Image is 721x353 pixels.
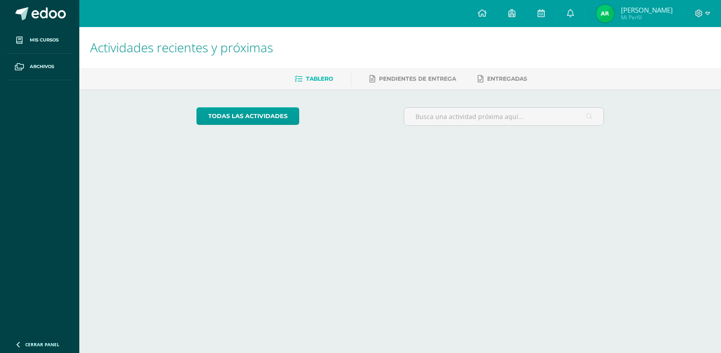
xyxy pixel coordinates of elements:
a: Archivos [7,54,72,80]
span: Mi Perfil [621,14,673,21]
a: Tablero [295,72,333,86]
span: Actividades recientes y próximas [90,39,273,56]
img: f9be7f22a6404b4052d7942012a20df2.png [596,5,614,23]
a: Entregadas [478,72,527,86]
span: Cerrar panel [25,341,59,348]
input: Busca una actividad próxima aquí... [404,108,604,125]
a: todas las Actividades [196,107,299,125]
span: Tablero [306,75,333,82]
span: Archivos [30,63,54,70]
span: Entregadas [487,75,527,82]
a: Mis cursos [7,27,72,54]
span: Pendientes de entrega [379,75,456,82]
a: Pendientes de entrega [370,72,456,86]
span: Mis cursos [30,37,59,44]
span: [PERSON_NAME] [621,5,673,14]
